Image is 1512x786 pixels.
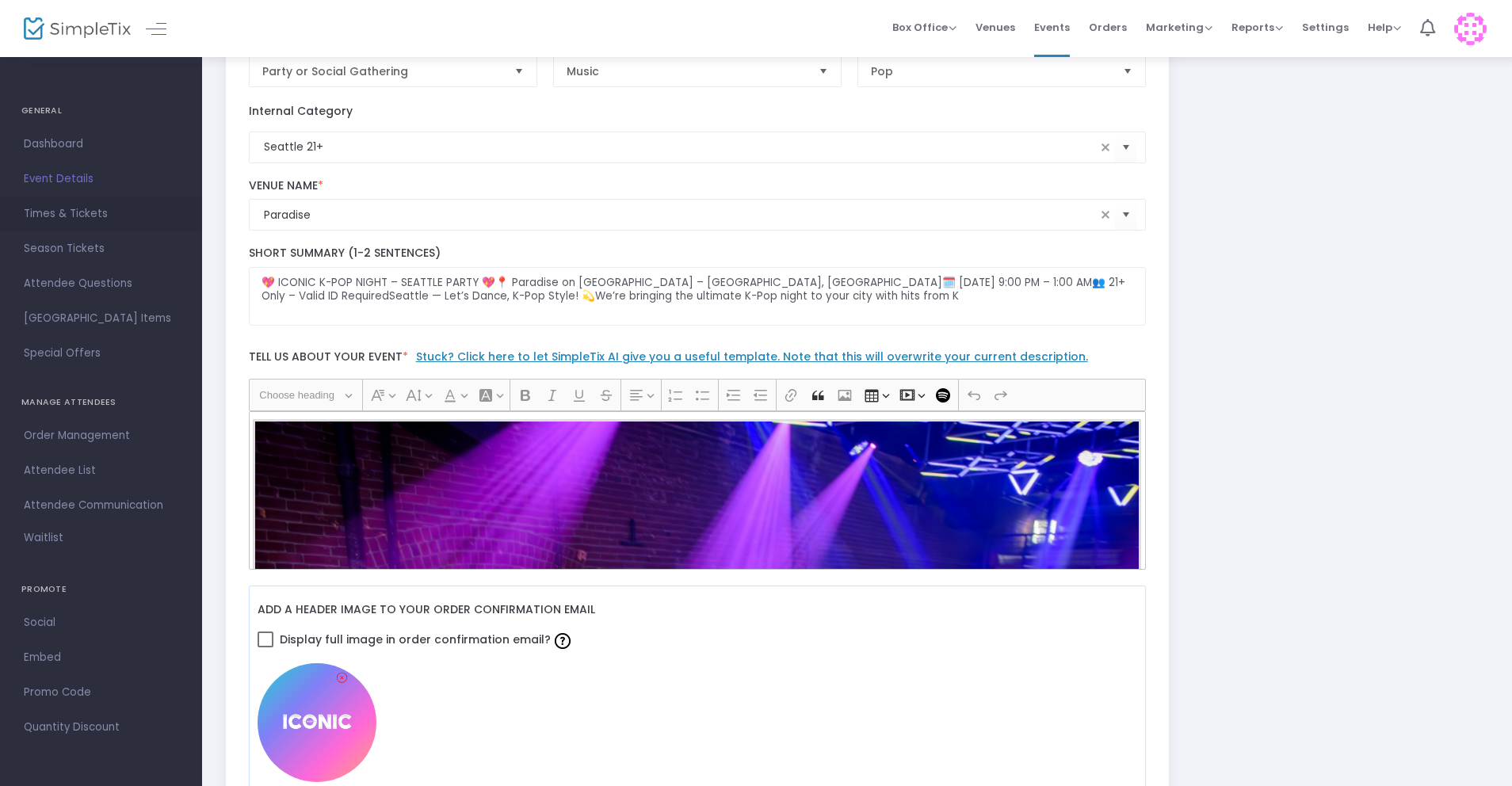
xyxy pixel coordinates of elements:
span: Orders [1089,7,1127,48]
span: Dashboard [24,134,178,155]
img: Untitleddesign.png [258,663,376,782]
span: [GEOGRAPHIC_DATA] Items [24,308,178,329]
span: Attendee List [24,460,178,481]
h4: GENERAL [21,95,181,127]
button: Select [812,56,834,86]
div: Editor toolbar [249,379,1147,410]
span: Party or Social Gathering [262,63,502,79]
span: clear [1096,138,1115,157]
span: Display full image in order confirmation email? [280,626,575,653]
button: Select [1115,199,1137,231]
span: Embed [24,647,178,668]
span: Choose heading [259,386,342,405]
span: Short Summary (1-2 Sentences) [249,245,441,261]
label: Tell us about your event [241,341,1154,379]
label: Venue Name [249,179,1147,193]
span: Event Details [24,169,178,189]
span: Times & Tickets [24,204,178,224]
input: Select Venue [264,207,1097,223]
span: Social [24,612,178,633]
a: Stuck? Click here to let SimpleTix AI give you a useful template. Note that this will overwrite y... [416,349,1088,364]
button: Select [1117,56,1139,86]
label: Internal Category [249,103,353,120]
label: Add a header image to your order confirmation email [258,594,595,627]
span: Settings [1302,7,1349,48]
span: Help [1368,20,1401,35]
input: Select Event Internal Category [264,139,1097,155]
button: Select [1115,131,1137,163]
span: Waitlist [24,530,63,546]
div: Rich Text Editor, main [249,411,1147,570]
span: Season Tickets [24,238,178,259]
button: Select [508,56,530,86]
img: question-mark [555,633,571,649]
h4: MANAGE ATTENDEES [21,387,181,418]
span: Events [1034,7,1070,48]
span: Attendee Questions [24,273,178,294]
h4: PROMOTE [21,574,181,605]
span: Quantity Discount [24,717,178,738]
span: Venues [976,7,1015,48]
span: Order Management [24,425,178,446]
span: Reports [1231,20,1283,35]
span: Special Offers [24,343,178,364]
span: Attendee Communication [24,495,178,516]
button: Choose heading [252,383,359,407]
span: Promo Code [24,682,178,703]
span: Pop [871,63,1111,79]
span: Box Office [892,20,956,35]
span: clear [1096,205,1115,224]
span: Marketing [1146,20,1212,35]
span: Music [567,63,807,79]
